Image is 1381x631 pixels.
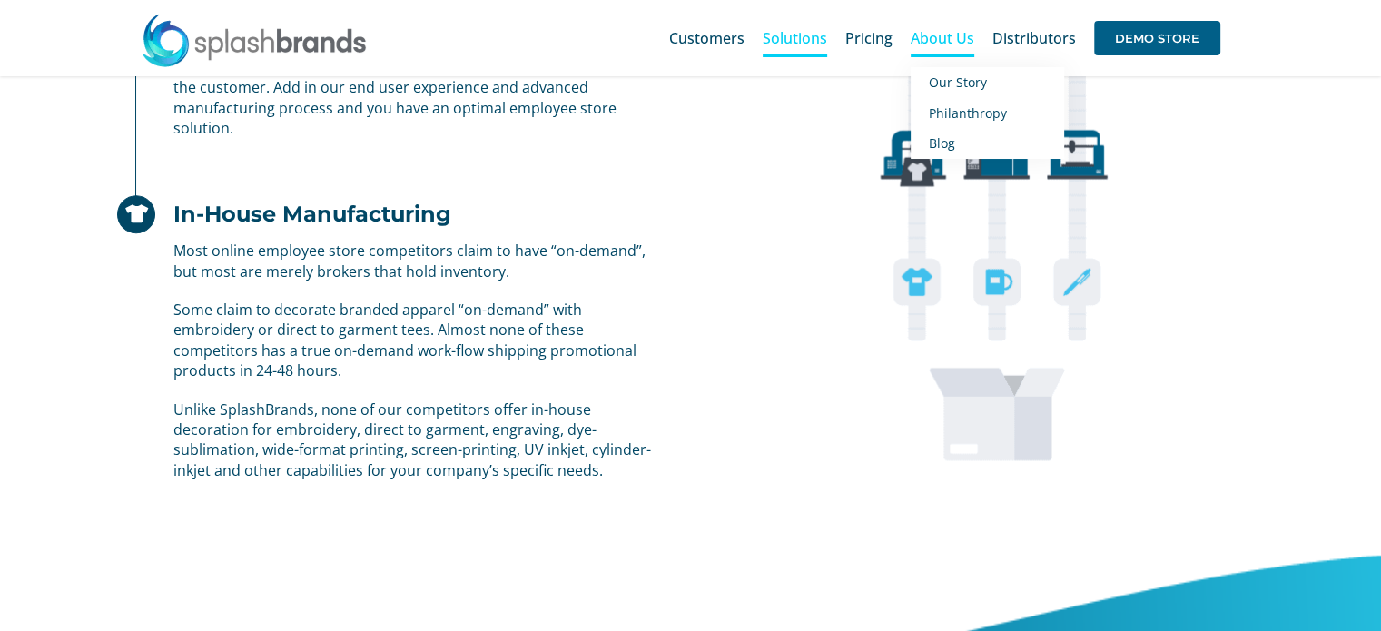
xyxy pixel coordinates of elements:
p: Our proprietary cutting-edge software and database design takes care of the heavy technical lifti... [173,36,660,138]
p: Unlike SplashBrands, none of our competitors offer in-house decoration for embroidery, direct to ... [173,399,660,481]
span: Customers [669,31,745,45]
h2: In-House Manufacturing [173,201,451,227]
span: Philanthropy [929,104,1007,122]
a: Distributors [992,9,1076,67]
span: Our Story [929,74,987,91]
span: About Us [911,31,974,45]
a: Customers [669,9,745,67]
a: DEMO STORE [1094,9,1220,67]
span: Blog [929,134,955,152]
nav: Main Menu Sticky [669,9,1220,67]
span: Distributors [992,31,1076,45]
a: Our Story [911,67,1064,98]
a: Blog [911,128,1064,159]
p: Most online employee store competitors claim to have “on-demand”, but most are merely brokers tha... [173,241,660,281]
a: Philanthropy [911,98,1064,129]
span: Pricing [845,31,893,45]
p: Some claim to decorate branded apparel “on-demand” with embroidery or direct to garment tees. Alm... [173,300,660,381]
a: Pricing [845,9,893,67]
img: SplashBrands.com Logo [141,13,368,67]
span: Solutions [763,31,827,45]
span: DEMO STORE [1094,21,1220,55]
